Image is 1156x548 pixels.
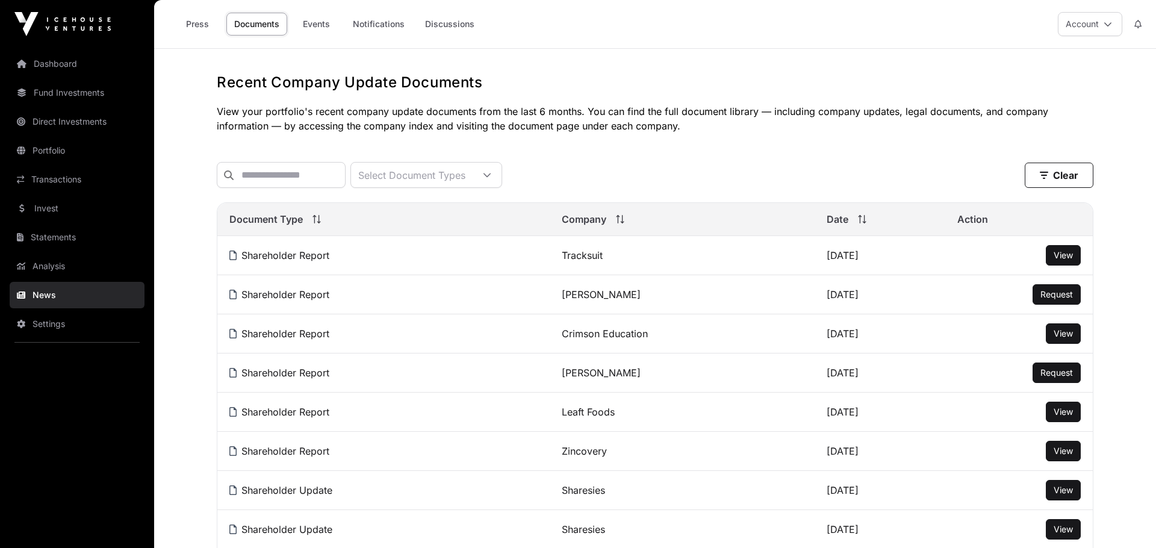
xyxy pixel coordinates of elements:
a: Shareholder Report [229,328,329,340]
a: Sharesies [562,523,605,535]
div: Select Document Types [351,163,473,187]
a: Direct Investments [10,108,144,135]
button: View [1046,323,1081,344]
a: Crimson Education [562,328,648,340]
a: Shareholder Report [229,406,329,418]
a: View [1054,328,1073,340]
a: Documents [226,13,287,36]
span: View [1054,446,1073,456]
span: View [1054,406,1073,417]
a: Leaft Foods [562,406,615,418]
a: Sharesies [562,484,605,496]
span: Request [1040,367,1073,378]
button: Request [1033,284,1081,305]
a: Invest [10,195,144,222]
td: [DATE] [815,393,945,432]
a: Statements [10,224,144,251]
span: Action [957,212,988,226]
a: [PERSON_NAME] [562,367,641,379]
a: View [1054,406,1073,418]
button: View [1046,245,1081,266]
a: Shareholder Report [229,249,329,261]
a: Request [1040,288,1073,300]
a: Press [173,13,222,36]
span: Date [827,212,848,226]
td: [DATE] [815,314,945,353]
a: View [1054,445,1073,457]
span: Request [1040,289,1073,299]
td: [DATE] [815,471,945,510]
a: News [10,282,144,308]
button: View [1046,402,1081,422]
button: Account [1058,12,1122,36]
td: [DATE] [815,353,945,393]
a: Shareholder Update [229,484,332,496]
a: Tracksuit [562,249,603,261]
a: Analysis [10,253,144,279]
a: [PERSON_NAME] [562,288,641,300]
a: Portfolio [10,137,144,164]
a: Discussions [417,13,482,36]
a: Shareholder Report [229,367,329,379]
a: View [1054,523,1073,535]
a: Notifications [345,13,412,36]
td: [DATE] [815,432,945,471]
span: Document Type [229,212,303,226]
h1: Recent Company Update Documents [217,73,1093,92]
td: [DATE] [815,236,945,275]
a: Fund Investments [10,79,144,106]
span: View [1054,328,1073,338]
button: View [1046,441,1081,461]
iframe: Chat Widget [1096,490,1156,548]
span: View [1054,250,1073,260]
a: Events [292,13,340,36]
button: Request [1033,363,1081,383]
button: Clear [1025,163,1093,188]
button: View [1046,519,1081,540]
a: View [1054,484,1073,496]
a: Request [1040,367,1073,379]
a: Shareholder Report [229,288,329,300]
a: Dashboard [10,51,144,77]
img: Icehouse Ventures Logo [14,12,111,36]
span: Company [562,212,606,226]
a: Shareholder Update [229,523,332,535]
span: View [1054,524,1073,534]
a: Settings [10,311,144,337]
p: View your portfolio's recent company update documents from the last 6 months. You can find the fu... [217,104,1093,133]
button: View [1046,480,1081,500]
td: [DATE] [815,275,945,314]
a: Transactions [10,166,144,193]
a: Shareholder Report [229,445,329,457]
a: View [1054,249,1073,261]
a: Zincovery [562,445,607,457]
span: View [1054,485,1073,495]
